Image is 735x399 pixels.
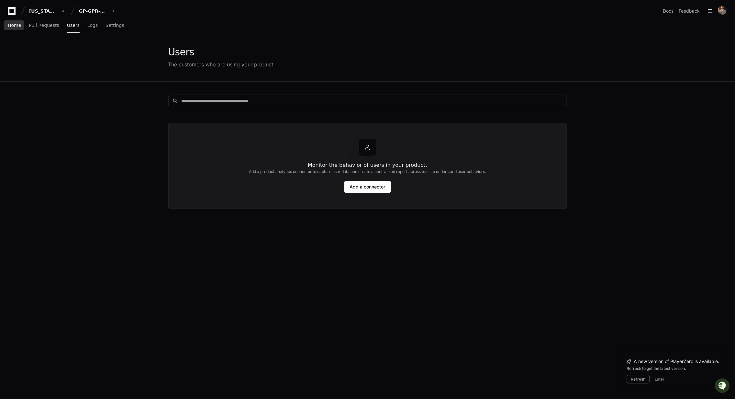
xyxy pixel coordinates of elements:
img: PlayerZero [6,6,19,19]
img: 1756235613930-3d25f9e4-fa56-45dd-b3ad-e072dfbd1548 [6,48,18,60]
span: Settings [106,23,124,27]
button: Feedback [679,8,700,14]
a: Pull Requests [29,18,59,33]
iframe: Open customer support [714,378,732,395]
h1: Monitor the behavior of users in your product. [308,161,427,169]
a: Logs [87,18,98,33]
span: Mr [PERSON_NAME] [20,86,59,92]
a: Settings [106,18,124,33]
span: [DATE] [63,86,77,92]
a: Add a connector [344,181,391,193]
a: Powered byPylon [46,101,78,106]
button: Later [655,377,665,382]
span: Users [67,23,80,27]
div: [US_STATE] Pacific [29,8,57,14]
button: See all [100,69,118,77]
div: Refresh to get the latest version. [627,366,719,371]
div: Welcome [6,26,118,36]
span: Pylon [64,101,78,106]
span: Logs [87,23,98,27]
span: A new version of PlayerZero is available. [634,358,719,365]
span: Home [8,23,21,27]
div: Users [168,46,275,58]
div: Past conversations [6,70,43,75]
mat-icon: search [173,98,179,104]
h2: Add a product analytics connector to capture user data and create a centralized report across too... [249,169,486,174]
a: Docs [663,8,674,14]
a: Users [67,18,80,33]
img: 176496148 [718,6,727,15]
div: We're available if you need us! [22,54,82,60]
button: GP-GPR-CXPortal [76,5,118,17]
button: Refresh [627,375,650,383]
div: Start new chat [22,48,106,54]
div: GP-GPR-CXPortal [79,8,107,14]
button: Start new chat [110,50,118,58]
div: The customers who are using your product. [168,61,275,68]
span: • [60,86,62,92]
button: [US_STATE] Pacific [27,5,68,17]
span: Pull Requests [29,23,59,27]
img: Mr Abhinav Kumar [6,80,17,91]
a: Home [8,18,21,33]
